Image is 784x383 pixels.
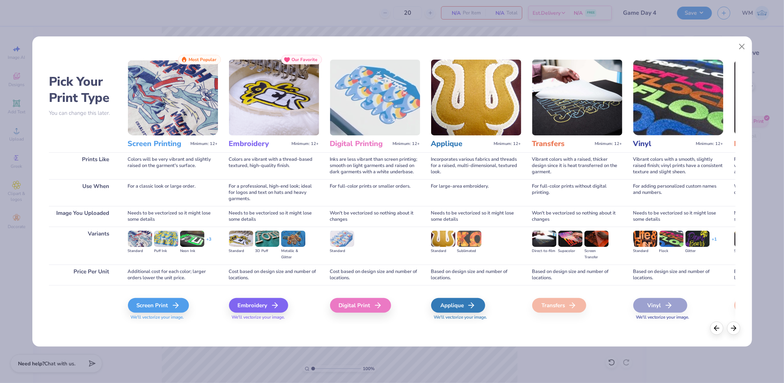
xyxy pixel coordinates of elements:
img: Standard [734,231,759,247]
span: Minimum: 12+ [494,141,521,146]
span: Minimum: 12+ [191,141,218,146]
span: We'll vectorize your image. [128,314,218,320]
div: Colors will be very vibrant and slightly raised on the garment's surface. [128,152,218,179]
div: Cost based on design size and number of locations. [330,265,420,285]
div: Won't be vectorized so nothing about it changes [330,206,420,227]
img: Metallic & Glitter [281,231,305,247]
div: Additional cost for each color; larger orders lower the unit price. [128,265,218,285]
span: Minimum: 12+ [393,141,420,146]
img: Standard [431,231,455,247]
div: Flock [659,248,684,254]
div: 3D Puff [255,248,279,254]
div: Vibrant colors with a raised, thicker design since it is heat transferred on the garment. [532,152,622,179]
div: Transfers [532,298,586,313]
div: Direct-to-film [532,248,556,254]
img: Transfers [532,60,622,135]
div: Based on design size and number of locations. [532,265,622,285]
div: Needs to be vectorized so it might lose some details [229,206,319,227]
button: Close [735,40,749,54]
div: Cost based on design size and number of locations. [229,265,319,285]
div: Standard [734,248,759,254]
div: Colors are vibrant with a thread-based textured, high-quality finish. [229,152,319,179]
span: Minimum: 12+ [696,141,723,146]
span: Minimum: 12+ [595,141,622,146]
h3: Vinyl [633,139,693,149]
h2: Pick Your Print Type [49,74,117,106]
div: Supacolor [558,248,583,254]
span: Our Favorite [292,57,318,62]
img: Vinyl [633,60,723,135]
h3: Digital Printing [330,139,390,149]
img: Sublimated [457,231,482,247]
img: Puff Ink [154,231,178,247]
img: 3D Puff [255,231,279,247]
div: For adding personalized custom names and numbers. [633,179,723,206]
span: We'll vectorize your image. [431,314,521,320]
div: Price Per Unit [49,265,117,285]
img: Standard [633,231,658,247]
div: Neon Ink [180,248,204,254]
div: Vibrant colors with a smooth, slightly raised finish; vinyl prints have a consistent texture and ... [633,152,723,179]
span: Minimum: 12+ [292,141,319,146]
div: Standard [128,248,152,254]
div: For full-color prints without digital printing. [532,179,622,206]
div: + 1 [712,236,717,249]
div: For a professional, high-end look; ideal for logos and text on hats and heavy garments. [229,179,319,206]
div: Inks are less vibrant than screen printing; smooth on light garments and raised on dark garments ... [330,152,420,179]
span: We'll vectorize your image. [229,314,319,320]
div: Standard [431,248,455,254]
img: Glitter [685,231,710,247]
div: For full-color prints or smaller orders. [330,179,420,206]
div: Needs to be vectorized so it might lose some details [431,206,521,227]
div: Sublimated [457,248,482,254]
div: Incorporates various fabrics and threads for a raised, multi-dimensional, textured look. [431,152,521,179]
span: Most Popular [189,57,217,62]
div: Vinyl [633,298,687,313]
img: Neon Ink [180,231,204,247]
div: For large-area embroidery. [431,179,521,206]
div: Glitter [685,248,710,254]
h3: Embroidery [229,139,289,149]
div: Standard [330,248,354,254]
p: You can change this later. [49,110,117,116]
h3: Transfers [532,139,592,149]
img: Screen Transfer [584,231,609,247]
div: Needs to be vectorized so it might lose some details [128,206,218,227]
div: + 3 [206,236,211,249]
img: Supacolor [558,231,583,247]
div: Needs to be vectorized so it might lose some details [633,206,723,227]
div: Metallic & Glitter [281,248,305,260]
div: Won't be vectorized so nothing about it changes [532,206,622,227]
div: Based on design size and number of locations. [431,265,521,285]
img: Embroidery [229,60,319,135]
img: Direct-to-film [532,231,556,247]
h3: Screen Printing [128,139,188,149]
img: Screen Printing [128,60,218,135]
div: Prints Like [49,152,117,179]
div: Puff Ink [154,248,178,254]
div: For a classic look or large order. [128,179,218,206]
img: Digital Printing [330,60,420,135]
img: Flock [659,231,684,247]
div: Applique [431,298,485,313]
div: Embroidery [229,298,288,313]
div: Digital Print [330,298,391,313]
div: Standard [633,248,658,254]
div: Image You Uploaded [49,206,117,227]
div: Use When [49,179,117,206]
div: Based on design size and number of locations. [633,265,723,285]
h3: Applique [431,139,491,149]
div: Screen Print [128,298,189,313]
div: Screen Transfer [584,248,609,260]
img: Standard [128,231,152,247]
div: Standard [229,248,253,254]
div: Variants [49,227,117,265]
img: Standard [330,231,354,247]
span: We'll vectorize your image. [633,314,723,320]
img: Standard [229,231,253,247]
img: Applique [431,60,521,135]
